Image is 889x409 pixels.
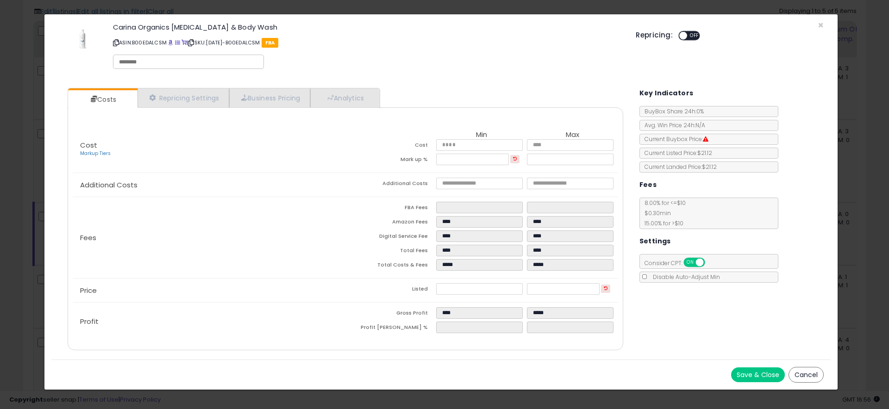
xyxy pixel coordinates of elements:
a: All offer listings [175,39,180,46]
button: Save & Close [731,367,785,382]
h5: Fees [639,179,657,191]
span: Avg. Win Price 24h: N/A [640,121,705,129]
span: ON [684,259,696,266]
td: Total Fees [345,245,436,259]
span: $0.30 min [640,209,671,217]
td: Additional Costs [345,178,436,192]
span: Current Listed Price: $21.12 [640,149,712,157]
a: Costs [68,90,137,109]
img: 31MCPl+sfFL._SL60_.jpg [69,24,96,51]
td: Amazon Fees [345,216,436,230]
p: ASIN: B00EDALCSM | SKU: [DATE]-B00EDALCSM [113,35,622,50]
span: BuyBox Share 24h: 0% [640,107,704,115]
span: OFF [687,32,702,40]
span: FBA [262,38,279,48]
h3: Carina Organics [MEDICAL_DATA] & Body Wash [113,24,622,31]
a: Markup Tiers [80,150,111,157]
td: Mark up % [345,154,436,168]
td: Digital Service Fee [345,230,436,245]
a: BuyBox page [168,39,173,46]
span: 8.00 % for <= $10 [640,199,686,227]
i: Suppressed Buy Box [703,136,708,142]
th: Min [436,131,527,139]
h5: Settings [639,235,671,247]
td: FBA Fees [345,202,436,216]
td: Total Costs & Fees [345,259,436,273]
a: Your listing only [182,39,187,46]
td: Gross Profit [345,307,436,322]
a: Business Pricing [229,88,310,107]
span: Disable Auto-Adjust Min [648,273,720,281]
h5: Key Indicators [639,87,694,99]
span: Consider CPT: [640,259,717,267]
a: Analytics [310,88,379,107]
span: Current Buybox Price: [640,135,708,143]
p: Price [73,287,345,294]
span: Current Landed Price: $21.12 [640,163,717,171]
span: 15.00 % for > $10 [640,219,683,227]
p: Cost [73,142,345,157]
td: Profit [PERSON_NAME] % [345,322,436,336]
p: Additional Costs [73,181,345,189]
a: Repricing Settings [138,88,229,107]
th: Max [527,131,618,139]
button: Cancel [789,367,824,383]
p: Profit [73,318,345,325]
td: Listed [345,283,436,297]
p: Fees [73,234,345,242]
span: × [818,19,824,32]
h5: Repricing: [636,31,673,39]
td: Cost [345,139,436,154]
span: OFF [703,259,718,266]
